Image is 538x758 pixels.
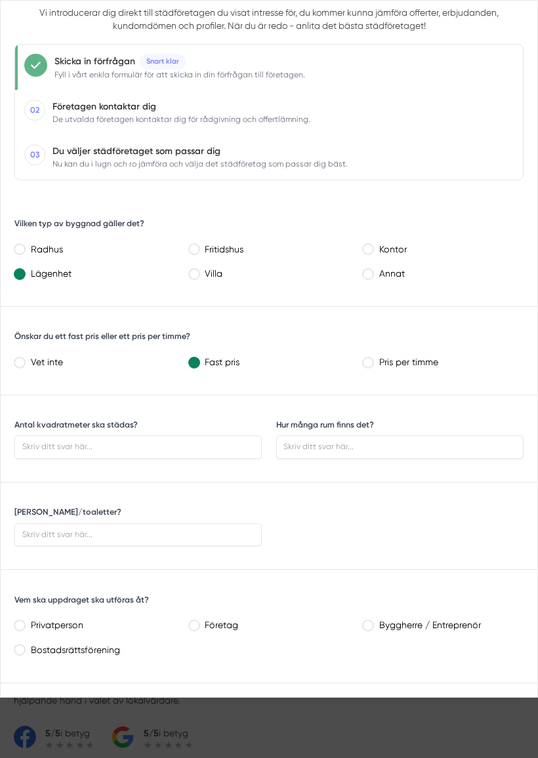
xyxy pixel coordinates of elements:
[14,523,262,547] input: Skriv ditt svar här...
[52,159,348,170] span: Nu kan du i lugn och ro jämföra och välja det städföretag som passar dig bäst.
[372,241,523,258] label: Kontor
[52,114,310,126] span: De utvalda företagen kontaktar dig för rådgivning och offertlämning.
[276,435,524,459] input: Skriv ditt svar här...
[140,54,186,70] span: Snart klar
[372,354,523,370] label: Pris per timme
[10,6,528,37] p: Vi introducerar dig direkt till städföretagen du visat intresse för, du kommer kunna jämföra offe...
[52,100,310,114] p: Företagen kontaktar dig
[14,332,190,341] label: Önskar du ett fast pris eller ett pris per timme?
[198,617,349,633] label: Företag
[372,266,523,282] label: Annat
[198,354,349,370] label: Fast pris
[14,435,262,459] input: Skriv ditt svar här...
[1,44,537,180] nav: Progress
[30,104,40,116] span: 02
[24,617,175,633] label: Privatperson
[54,70,305,81] span: Fyll i vårt enkla formulär för att skicka in din förfrågan till företagen.
[24,642,175,658] label: Bostadsrättsförening
[276,420,374,429] label: Hur många rum finns det?
[198,266,349,282] label: Villa
[24,241,175,258] label: Radhus
[24,354,175,370] label: Vet inte
[14,508,121,517] label: [PERSON_NAME]/toaletter?
[54,54,135,69] p: Skicka in förfrågan
[372,617,523,633] label: Byggherre / Entreprenör
[198,241,349,258] label: Fritidshus
[30,149,40,161] span: 03
[14,420,138,429] label: Antal kvadratmeter ska städas?
[14,595,149,605] label: Vem ska uppdraget ska utföras åt?
[52,144,348,159] p: Du väljer städföretaget som passar dig
[24,266,175,282] label: Lägenhet
[14,219,144,228] label: Vilken typ av byggnad gäller det?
